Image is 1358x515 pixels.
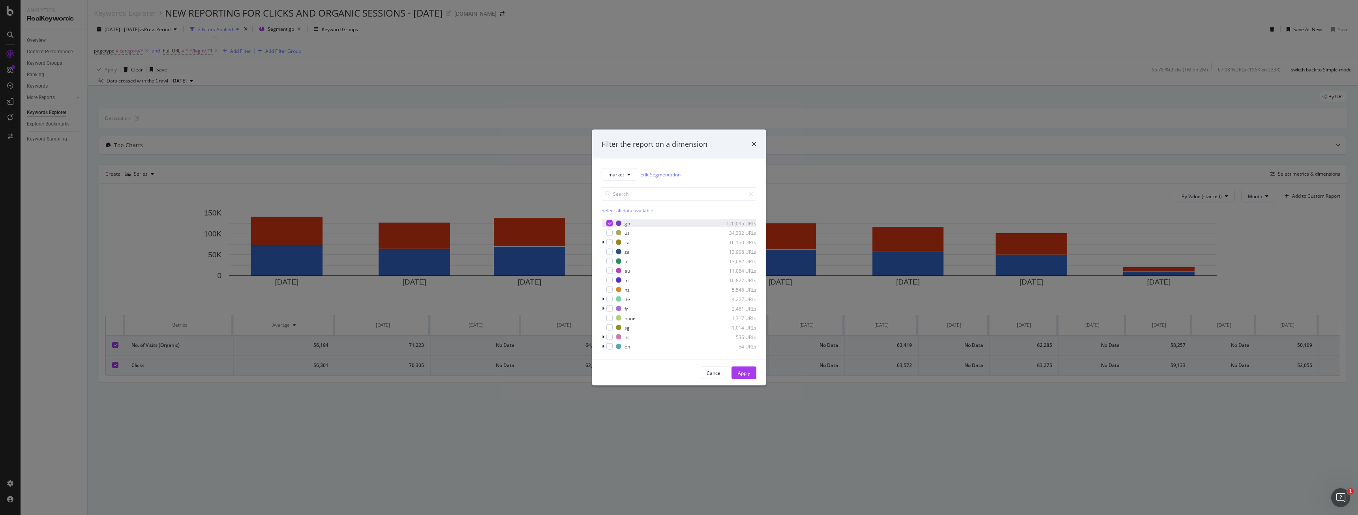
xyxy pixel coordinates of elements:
img: logo [16,15,53,28]
p: How can we help? [16,83,142,96]
div: Profile image for AlexRate your conversation[PERSON_NAME]•[DATE] [8,118,150,147]
div: AI Agent and team can help [16,167,132,175]
div: au [625,267,630,274]
div: 10,827 URLs [718,277,756,283]
div: fr [625,305,628,312]
div: none [625,315,636,321]
button: Search for help [11,189,146,205]
div: 34,332 URLs [718,229,756,236]
div: nz [625,286,630,293]
span: Rate your conversation [35,125,99,131]
p: Hello [PERSON_NAME]. [16,56,142,83]
div: times [752,139,756,149]
div: 13,908 URLs [718,248,756,255]
div: 5,546 URLs [718,286,756,293]
div: Select all data available [602,207,756,214]
div: 11,064 URLs [718,267,756,274]
span: Help [125,266,138,272]
div: Status Codes and Network Errors [11,223,146,237]
button: market [602,168,637,181]
div: hc [625,333,630,340]
span: 1 [1347,488,1354,494]
div: en [625,343,630,350]
div: Understanding AI Bot Data in Botify [11,237,146,252]
div: Apply [738,369,750,376]
div: 13,082 URLs [718,258,756,264]
button: Apply [732,367,756,379]
div: 1,317 URLs [718,315,756,321]
div: 16,150 URLs [718,239,756,245]
div: ca [625,239,630,245]
span: Home [17,266,35,272]
button: Cancel [700,367,728,379]
div: Status Codes and Network Errors [16,226,132,234]
div: 54 URLs [718,343,756,350]
div: Ask a question [16,158,132,167]
div: ie [625,258,628,264]
div: gb [625,220,630,227]
span: Search for help [16,193,64,201]
div: Recent messageProfile image for AlexRate your conversation[PERSON_NAME]•[DATE] [8,106,150,148]
span: market [608,171,624,178]
img: Profile image for Alex [94,13,110,28]
div: • [DATE] [83,133,105,141]
div: sg [625,324,630,331]
div: 4,227 URLs [718,296,756,302]
div: 120,095 URLs [718,220,756,227]
div: de [625,296,630,302]
div: Ask a questionAI Agent and team can help [8,152,150,182]
div: Recent message [16,113,142,121]
div: modal [592,129,766,386]
div: [PERSON_NAME] [35,133,81,141]
div: za [625,248,630,255]
a: Edit Segmentation [640,170,681,178]
div: 1,014 URLs [718,324,756,331]
button: Help [105,246,158,278]
div: in [625,277,628,283]
div: Integrating Web Traffic Data [11,208,146,223]
span: Messages [66,266,93,272]
img: Profile image for Anna [124,13,140,28]
img: Profile image for Alex [16,125,32,140]
button: Messages [53,246,105,278]
div: Cancel [707,369,722,376]
div: 536 URLs [718,333,756,340]
input: Search [602,187,756,201]
img: Profile image for Steven [109,13,125,28]
div: Filter the report on a dimension [602,139,707,149]
div: Integrating Web Traffic Data [16,211,132,219]
div: us [625,229,630,236]
div: 2,461 URLs [718,305,756,312]
iframe: Intercom live chat [1331,488,1350,507]
div: Understanding AI Bot Data in Botify [16,240,132,249]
